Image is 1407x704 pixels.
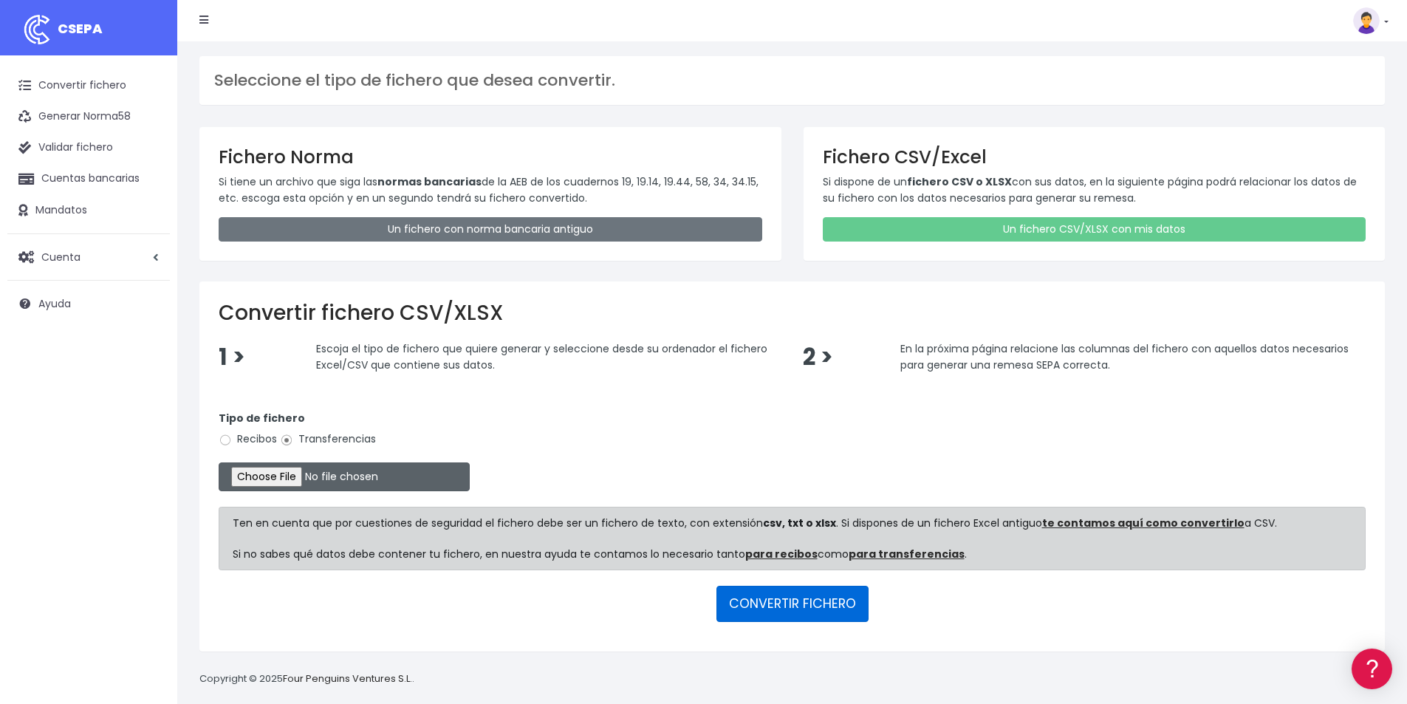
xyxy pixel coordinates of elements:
a: Cuentas bancarias [7,163,170,194]
h3: Seleccione el tipo de fichero que desea convertir. [214,71,1370,90]
div: Ten en cuenta que por cuestiones de seguridad el fichero debe ser un fichero de texto, con extens... [219,507,1366,570]
a: Four Penguins Ventures S.L. [283,671,412,686]
a: Un fichero CSV/XLSX con mis datos [823,217,1366,242]
div: Información general [15,103,281,117]
a: Mandatos [7,195,170,226]
button: CONVERTIR FICHERO [716,586,869,621]
img: logo [18,11,55,48]
span: 2 > [803,341,833,373]
strong: csv, txt o xlsx [763,516,836,530]
a: Un fichero con norma bancaria antiguo [219,217,762,242]
img: profile [1353,7,1380,34]
a: Validar fichero [7,132,170,163]
strong: normas bancarias [377,174,482,189]
a: Información general [15,126,281,148]
a: General [15,317,281,340]
a: POWERED BY ENCHANT [203,426,284,440]
strong: Tipo de fichero [219,411,305,426]
div: Facturación [15,293,281,307]
div: Programadores [15,355,281,369]
a: Perfiles de empresas [15,256,281,278]
a: Generar Norma58 [7,101,170,132]
h3: Fichero CSV/Excel [823,146,1366,168]
p: Si tiene un archivo que siga las de la AEB de los cuadernos 19, 19.14, 19.44, 58, 34, 34.15, etc.... [219,174,762,207]
a: Problemas habituales [15,210,281,233]
a: Convertir fichero [7,70,170,101]
span: Escoja el tipo de fichero que quiere generar y seleccione desde su ordenador el fichero Excel/CSV... [316,341,767,372]
span: CSEPA [58,19,103,38]
span: En la próxima página relacione las columnas del fichero con aquellos datos necesarios para genera... [900,341,1349,372]
p: Copyright © 2025 . [199,671,414,687]
a: Cuenta [7,242,170,273]
a: para recibos [745,547,818,561]
a: Ayuda [7,288,170,319]
a: API [15,377,281,400]
h3: Fichero Norma [219,146,762,168]
span: Cuenta [41,249,81,264]
a: para transferencias [849,547,965,561]
a: Formatos [15,187,281,210]
p: Si dispone de un con sus datos, en la siguiente página podrá relacionar los datos de su fichero c... [823,174,1366,207]
strong: fichero CSV o XLSX [907,174,1012,189]
span: 1 > [219,341,245,373]
label: Recibos [219,431,277,447]
a: Videotutoriales [15,233,281,256]
span: Ayuda [38,296,71,311]
a: te contamos aquí como convertirlo [1042,516,1245,530]
label: Transferencias [280,431,376,447]
h2: Convertir fichero CSV/XLSX [219,301,1366,326]
div: Convertir ficheros [15,163,281,177]
button: Contáctanos [15,395,281,421]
